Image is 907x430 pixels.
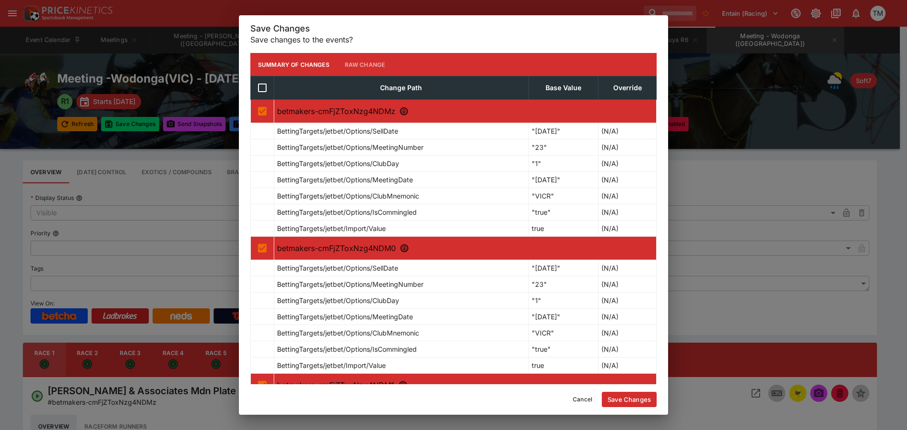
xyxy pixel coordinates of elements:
[528,309,598,325] td: "[DATE]"
[277,158,399,168] p: BettingTargets/jetbet/Options/ClubDay
[277,207,417,217] p: BettingTargets/jetbet/Options/IsCommingled
[277,175,413,185] p: BettingTargets/jetbet/Options/MeetingDate
[598,357,657,374] td: (N/A)
[277,279,423,289] p: BettingTargets/jetbet/Options/MeetingNumber
[528,172,598,188] td: "[DATE]"
[598,76,657,100] th: Override
[598,341,657,357] td: (N/A)
[598,220,657,237] td: (N/A)
[277,379,653,391] p: betmakers-cmFjZToxNzg4NDM1
[528,325,598,341] td: "VICR"
[598,172,657,188] td: (N/A)
[277,295,399,305] p: BettingTargets/jetbet/Options/ClubDay
[337,53,393,76] button: Raw Change
[598,188,657,204] td: (N/A)
[528,293,598,309] td: "1"
[598,276,657,293] td: (N/A)
[277,223,386,233] p: BettingTargets/jetbet/Import/Value
[250,53,337,76] button: Summary of Changes
[528,220,598,237] td: true
[398,380,408,390] svg: R3 - Vale Frank Reynolds Mdn Plate
[274,76,529,100] th: Change Path
[277,105,653,117] p: betmakers-cmFjZToxNzg4NDMz
[277,142,423,152] p: BettingTargets/jetbet/Options/MeetingNumber
[598,204,657,220] td: (N/A)
[277,328,419,338] p: BettingTargets/jetbet/Options/ClubMnemonic
[277,242,653,254] p: betmakers-cmFjZToxNzg4NDM0
[277,263,398,273] p: BettingTargets/jetbet/Options/SellDate
[598,260,657,276] td: (N/A)
[598,325,657,341] td: (N/A)
[277,360,386,370] p: BettingTargets/jetbet/Import/Value
[528,188,598,204] td: "VICR"
[598,139,657,156] td: (N/A)
[528,260,598,276] td: "[DATE]"
[602,392,657,407] button: Save Changes
[399,106,409,116] svg: R1 - Crothers & Associates Mdn Plate
[250,34,657,45] p: Save changes to the events?
[528,276,598,293] td: "23"
[277,191,419,201] p: BettingTargets/jetbet/Options/ClubMnemonic
[598,293,657,309] td: (N/A)
[277,126,398,136] p: BettingTargets/jetbet/Options/SellDate
[528,357,598,374] td: true
[250,23,657,34] h5: Save Changes
[528,139,598,156] td: "23"
[598,156,657,172] td: (N/A)
[528,341,598,357] td: "true"
[598,123,657,139] td: (N/A)
[400,243,409,253] svg: R2 - Naubro Kerb Mdn Plate
[528,76,598,100] th: Base Value
[567,392,598,407] button: Cancel
[277,312,413,322] p: BettingTargets/jetbet/Options/MeetingDate
[277,344,417,354] p: BettingTargets/jetbet/Options/IsCommingled
[598,309,657,325] td: (N/A)
[528,156,598,172] td: "1"
[528,204,598,220] td: "true"
[528,123,598,139] td: "[DATE]"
